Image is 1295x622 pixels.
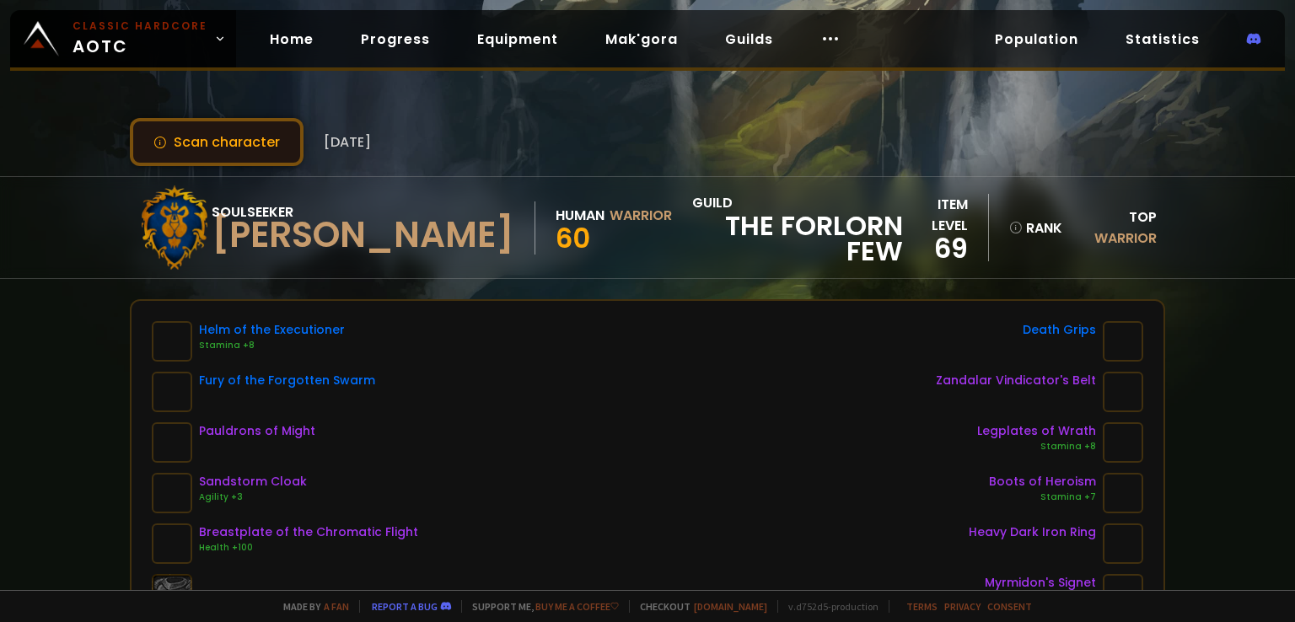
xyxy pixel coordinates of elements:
[199,523,418,541] div: Breastplate of the Chromatic Flight
[152,372,192,412] img: item-21809
[273,600,349,613] span: Made by
[212,201,514,223] div: Soulseeker
[969,523,1096,541] div: Heavy Dark Iron Ring
[989,473,1096,491] div: Boots of Heroism
[130,118,304,166] button: Scan character
[199,422,315,440] div: Pauldrons of Might
[903,236,969,261] div: 69
[1009,217,1059,239] div: rank
[73,19,207,59] span: AOTC
[199,491,307,504] div: Agility +3
[556,219,590,257] span: 60
[372,600,438,613] a: Report a bug
[712,22,787,56] a: Guilds
[610,205,672,226] div: Warrior
[1103,422,1143,463] img: item-16962
[985,574,1096,592] div: Myrmidon's Signet
[989,491,1096,504] div: Stamina +7
[461,600,619,613] span: Support me,
[535,600,619,613] a: Buy me a coffee
[906,600,938,613] a: Terms
[324,131,371,153] span: [DATE]
[1094,228,1157,248] span: Warrior
[1103,321,1143,362] img: item-18722
[777,600,879,613] span: v. d752d5 - production
[152,523,192,564] img: item-12895
[592,22,691,56] a: Mak'gora
[944,600,981,613] a: Privacy
[987,600,1032,613] a: Consent
[152,422,192,463] img: item-16868
[73,19,207,34] small: Classic Hardcore
[692,192,903,264] div: guild
[1112,22,1213,56] a: Statistics
[347,22,443,56] a: Progress
[256,22,327,56] a: Home
[324,600,349,613] a: a fan
[556,205,605,226] div: Human
[1103,372,1143,412] img: item-19823
[1103,523,1143,564] img: item-18879
[464,22,572,56] a: Equipment
[212,223,514,248] div: [PERSON_NAME]
[981,22,1092,56] a: Population
[903,194,969,236] div: item level
[152,473,192,513] img: item-21456
[199,372,375,389] div: Fury of the Forgotten Swarm
[694,600,767,613] a: [DOMAIN_NAME]
[629,600,767,613] span: Checkout
[1023,321,1096,339] div: Death Grips
[152,321,192,362] img: item-22411
[10,10,236,67] a: Classic HardcoreAOTC
[199,321,345,339] div: Helm of the Executioner
[977,440,1096,453] div: Stamina +8
[199,541,418,555] div: Health +100
[1103,473,1143,513] img: item-21995
[692,213,903,264] span: The Forlorn Few
[199,339,345,352] div: Stamina +8
[199,473,307,491] div: Sandstorm Cloak
[1069,206,1157,249] div: Top
[936,372,1096,389] div: Zandalar Vindicator's Belt
[977,422,1096,440] div: Legplates of Wrath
